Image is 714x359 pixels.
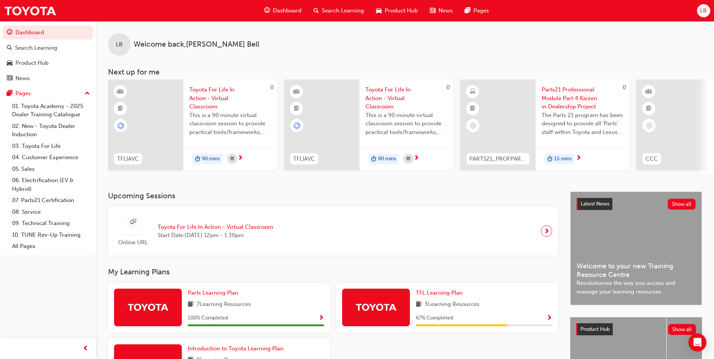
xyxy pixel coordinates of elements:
button: Show all [668,199,696,210]
a: Introduction to Toyota Learning Plan [188,344,286,353]
span: Parts Learning Plan [188,289,238,296]
span: 100 % Completed [188,314,228,322]
span: 90 mins [202,155,220,163]
span: learningRecordVerb_ENROLL-icon [117,122,124,129]
span: 67 % Completed [416,314,453,322]
a: 05. Sales [9,163,93,175]
img: Trak [355,300,397,313]
span: Show Progress [318,315,324,322]
div: Pages [15,89,31,98]
a: search-iconSearch Learning [308,3,370,18]
span: learningResourceType_INSTRUCTOR_LED-icon [646,87,652,97]
a: 03. Toyota For Life [9,140,93,152]
button: Pages [3,87,93,100]
span: next-icon [237,155,243,162]
span: Product Hub [580,326,610,332]
span: learningRecordVerb_NONE-icon [470,122,477,129]
span: calendar-icon [406,154,410,164]
a: pages-iconPages [459,3,495,18]
span: 0 [446,84,450,91]
button: DashboardSearch LearningProduct HubNews [3,24,93,87]
span: next-icon [414,155,419,162]
span: learningResourceType_INSTRUCTOR_LED-icon [118,87,123,97]
span: 90 mins [378,155,396,163]
span: news-icon [430,6,435,15]
span: next-icon [544,226,550,236]
span: This is a 90 minute virtual classroom session to provide practical tools/frameworks, behaviours a... [365,111,448,137]
span: up-icon [85,89,90,99]
span: prev-icon [83,344,88,353]
a: 02. New - Toyota Dealer Induction [9,120,93,140]
span: News [438,6,453,15]
span: Pages [473,6,489,15]
span: learningResourceType_ELEARNING-icon [470,87,475,97]
span: learningRecordVerb_ENROLL-icon [294,122,300,129]
span: Introduction to Toyota Learning Plan [188,345,283,352]
span: pages-icon [7,90,12,97]
span: LB [700,6,707,15]
span: duration-icon [547,154,553,164]
span: book-icon [188,300,193,309]
span: 15 mins [554,155,572,163]
span: Revolutionise the way you access and manage your learning resources. [577,279,696,296]
span: car-icon [376,6,382,15]
span: TFLIAVC [117,155,139,163]
span: booktick-icon [470,104,475,114]
span: news-icon [7,75,12,82]
span: TFL Learning Plan [416,289,463,296]
a: 06. Electrification (EV & Hybrid) [9,175,93,195]
span: Welcome to your new Training Resource Centre [577,262,696,279]
span: The Parts 21 program has been designed to provide all 'Parts' staff within Toyota and Lexus Deale... [542,111,624,137]
a: Product HubShow all [576,323,696,335]
span: search-icon [7,45,12,52]
button: LB [697,4,710,17]
h3: Upcoming Sessions [108,192,558,200]
span: duration-icon [371,154,376,164]
a: 09. Technical Training [9,218,93,229]
a: Parts Learning Plan [188,289,241,297]
span: booktick-icon [646,104,652,114]
span: Start Date: [DATE] 12pm - 1:30pm [158,231,273,240]
span: next-icon [576,155,582,162]
a: TFL Learning Plan [416,289,466,297]
span: CCC [645,155,658,163]
span: sessionType_ONLINE_URL-icon [130,218,136,227]
div: Product Hub [15,59,49,67]
a: 10. TUNE Rev-Up Training [9,229,93,241]
a: 04. Customer Experience [9,152,93,163]
span: Toyota For Life In Action - Virtual Classroom [189,85,271,111]
span: Welcome back , [PERSON_NAME] Bell [134,40,259,49]
h3: My Learning Plans [108,268,558,276]
span: 0 [623,84,626,91]
a: Search Learning [3,41,93,55]
div: News [15,74,30,83]
a: 07. Parts21 Certification [9,195,93,206]
span: search-icon [314,6,319,15]
a: Product Hub [3,56,93,70]
img: Trak [4,2,56,19]
span: Parts21 Professional Module Part 4 Kaizen in Dealership Project [542,85,624,111]
a: news-iconNews [424,3,459,18]
span: learningResourceType_INSTRUCTOR_LED-icon [294,87,299,97]
a: 01. Toyota Academy - 2025 Dealer Training Catalogue [9,100,93,120]
span: calendar-icon [230,154,234,164]
span: Search Learning [322,6,364,15]
span: 3 Learning Resources [425,300,480,309]
a: Online URLToyota For Life In Action - Virtual ClassroomStart Date:[DATE] 12pm - 1:30pm [114,213,552,250]
a: 0TFLIAVCToyota For Life In Action - Virtual ClassroomThis is a 90 minute virtual classroom sessio... [108,79,277,170]
a: 0TFLIAVCToyota For Life In Action - Virtual ClassroomThis is a 90 minute virtual classroom sessio... [284,79,454,170]
span: Latest News [581,201,609,207]
span: 0 [270,84,274,91]
a: 0PARTS21_PROFPART4_0923_ELParts21 Professional Module Part 4 Kaizen in Dealership ProjectThe Part... [460,79,630,170]
span: 7 Learning Resources [196,300,251,309]
a: Latest NewsShow all [577,198,696,210]
span: Show Progress [547,315,552,322]
button: Show all [668,324,696,335]
a: All Pages [9,240,93,252]
a: 08. Service [9,206,93,218]
span: guage-icon [264,6,270,15]
a: Dashboard [3,26,93,40]
span: Online URL [114,238,152,247]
